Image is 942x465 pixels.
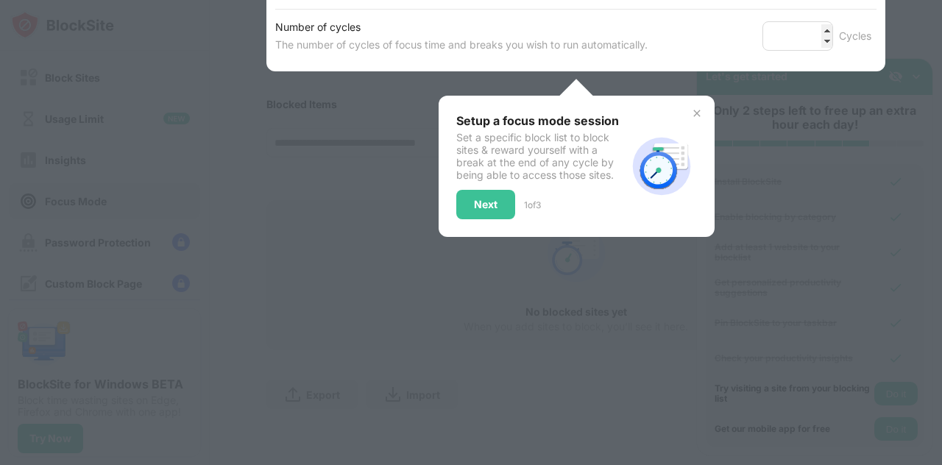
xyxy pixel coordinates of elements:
[456,113,626,128] div: Setup a focus mode session
[456,131,626,181] div: Set a specific block list to block sites & reward yourself with a break at the end of any cycle b...
[275,18,648,36] div: Number of cycles
[524,199,541,210] div: 1 of 3
[691,107,703,119] img: x-button.svg
[275,36,648,54] div: The number of cycles of focus time and breaks you wish to run automatically.
[839,27,877,45] div: Cycles
[626,131,697,202] img: focus-mode-timer.svg
[474,199,497,210] div: Next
